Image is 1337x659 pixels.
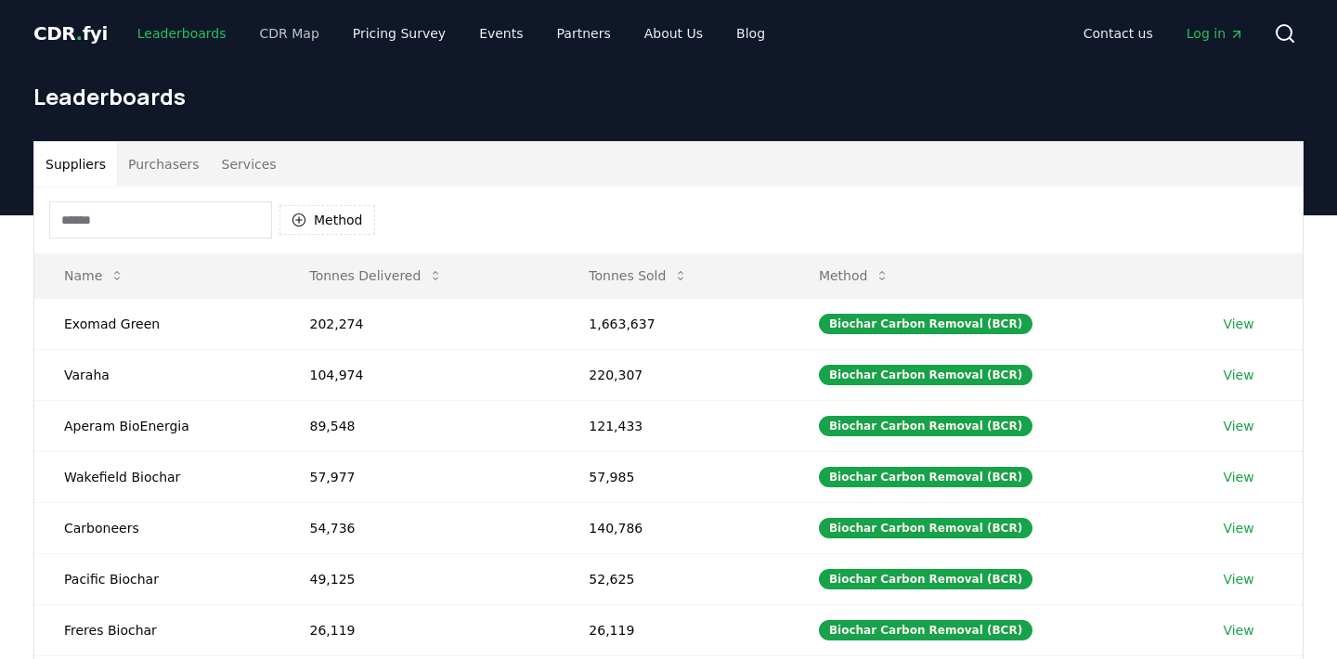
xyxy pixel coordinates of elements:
td: 57,985 [559,451,789,502]
a: CDR Map [245,17,334,50]
td: 49,125 [279,553,559,604]
td: 57,977 [279,451,559,502]
div: Biochar Carbon Removal (BCR) [819,416,1032,436]
button: Suppliers [34,142,117,187]
div: Biochar Carbon Removal (BCR) [819,467,1032,487]
td: 202,274 [279,298,559,349]
a: Events [464,17,538,50]
span: CDR fyi [33,22,108,45]
span: . [76,22,83,45]
a: Partners [542,17,626,50]
td: 1,663,637 [559,298,789,349]
div: Biochar Carbon Removal (BCR) [819,518,1032,538]
button: Name [49,257,139,294]
td: Freres Biochar [34,604,279,655]
td: Exomad Green [34,298,279,349]
button: Purchasers [117,142,211,187]
span: Log in [1187,24,1244,43]
td: 26,119 [559,604,789,655]
td: Wakefield Biochar [34,451,279,502]
div: Biochar Carbon Removal (BCR) [819,314,1032,334]
td: 140,786 [559,502,789,553]
a: View [1223,315,1253,333]
button: Tonnes Delivered [294,257,458,294]
a: View [1223,366,1253,384]
a: View [1223,417,1253,435]
button: Method [804,257,905,294]
td: 121,433 [559,400,789,451]
a: Log in [1172,17,1259,50]
td: Aperam BioEnergia [34,400,279,451]
nav: Main [123,17,780,50]
h1: Leaderboards [33,82,1304,111]
td: 89,548 [279,400,559,451]
a: View [1223,519,1253,537]
a: About Us [630,17,718,50]
td: 54,736 [279,502,559,553]
a: View [1223,570,1253,588]
a: Leaderboards [123,17,241,50]
a: Contact us [1069,17,1168,50]
a: Pricing Survey [338,17,461,50]
a: Blog [721,17,780,50]
td: Carboneers [34,502,279,553]
td: 104,974 [279,349,559,400]
button: Method [279,205,375,235]
td: Pacific Biochar [34,553,279,604]
td: 220,307 [559,349,789,400]
a: View [1223,468,1253,486]
button: Tonnes Sold [574,257,703,294]
div: Biochar Carbon Removal (BCR) [819,620,1032,640]
a: CDR.fyi [33,20,108,46]
div: Biochar Carbon Removal (BCR) [819,569,1032,589]
td: 26,119 [279,604,559,655]
a: View [1223,621,1253,640]
button: Services [211,142,288,187]
nav: Main [1069,17,1259,50]
div: Biochar Carbon Removal (BCR) [819,365,1032,385]
td: Varaha [34,349,279,400]
td: 52,625 [559,553,789,604]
